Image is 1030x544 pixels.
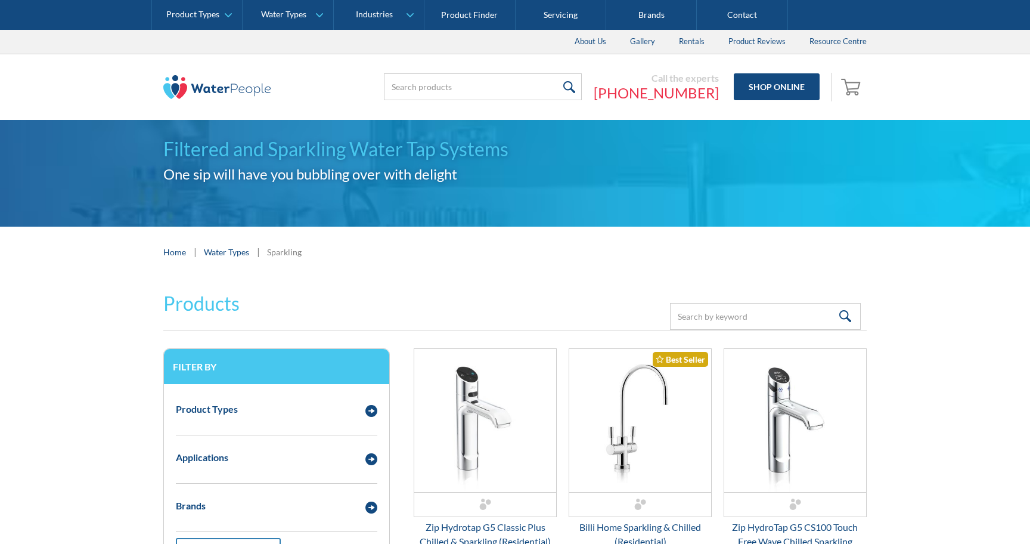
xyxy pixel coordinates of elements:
[670,303,861,330] input: Search by keyword
[841,77,864,96] img: shopping cart
[384,73,582,100] input: Search products
[163,289,240,318] h2: Products
[163,75,271,99] img: The Water People
[163,135,867,163] h1: Filtered and Sparkling Water Tap Systems
[204,246,249,258] a: Water Types
[267,246,302,258] div: Sparkling
[173,361,380,372] h3: Filter by
[166,10,219,20] div: Product Types
[734,73,820,100] a: Shop Online
[569,349,711,492] img: Billi Home Sparkling & Chilled (Residential)
[414,349,556,492] img: Zip Hydrotap G5 Classic Plus Chilled & Sparkling (Residential)
[176,450,228,465] div: Applications
[356,10,393,20] div: Industries
[255,245,261,259] div: |
[594,84,719,102] a: [PHONE_NUMBER]
[261,10,306,20] div: Water Types
[176,499,206,513] div: Brands
[192,245,198,259] div: |
[716,30,798,54] a: Product Reviews
[163,246,186,258] a: Home
[838,73,867,101] a: Open empty cart
[618,30,667,54] a: Gallery
[724,349,866,492] img: Zip HydroTap G5 CS100 Touch Free Wave Chilled Sparkling
[563,30,618,54] a: About Us
[653,352,708,367] div: Best Seller
[163,163,867,185] h2: One sip will have you bubbling over with delight
[176,402,238,416] div: Product Types
[798,30,879,54] a: Resource Centre
[594,72,719,84] div: Call the experts
[667,30,716,54] a: Rentals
